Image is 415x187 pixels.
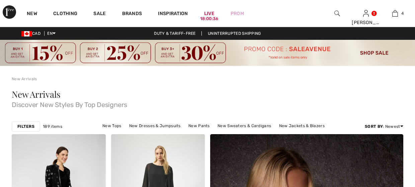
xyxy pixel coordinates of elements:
a: New Tops [99,121,124,130]
img: 1ère Avenue [3,5,16,19]
a: New Jackets & Blazers [276,121,328,130]
a: Live18:00:36 [204,10,215,17]
strong: Sort By [365,124,383,129]
a: Sale [93,11,106,18]
a: Sign In [363,10,369,16]
a: 4 [381,9,409,17]
span: CAD [21,31,43,36]
a: Brands [122,11,142,18]
span: EN [47,31,56,36]
img: My Info [363,9,369,17]
a: New Arrivals [12,77,37,81]
a: Clothing [53,11,77,18]
div: [PERSON_NAME] [352,19,380,26]
span: Inspiration [158,11,188,18]
a: Prom [231,10,244,17]
a: New [27,11,37,18]
a: New Pants [185,121,213,130]
a: New Sweaters & Cardigans [214,121,274,130]
img: Canadian Dollar [21,31,32,36]
img: search the website [334,9,340,17]
iframe: Opens a widget where you can find more information [372,137,408,154]
div: : Newest [365,123,403,129]
span: New Arrivals [12,88,60,100]
div: 18:00:36 [200,16,218,22]
span: 189 items [43,123,62,129]
span: 4 [401,10,404,16]
a: New Skirts [180,130,208,139]
span: Discover New Styles By Top Designers [12,99,403,108]
a: New Outerwear [209,130,247,139]
strong: Filters [17,123,34,129]
a: New Dresses & Jumpsuits [126,121,184,130]
img: My Bag [392,9,398,17]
